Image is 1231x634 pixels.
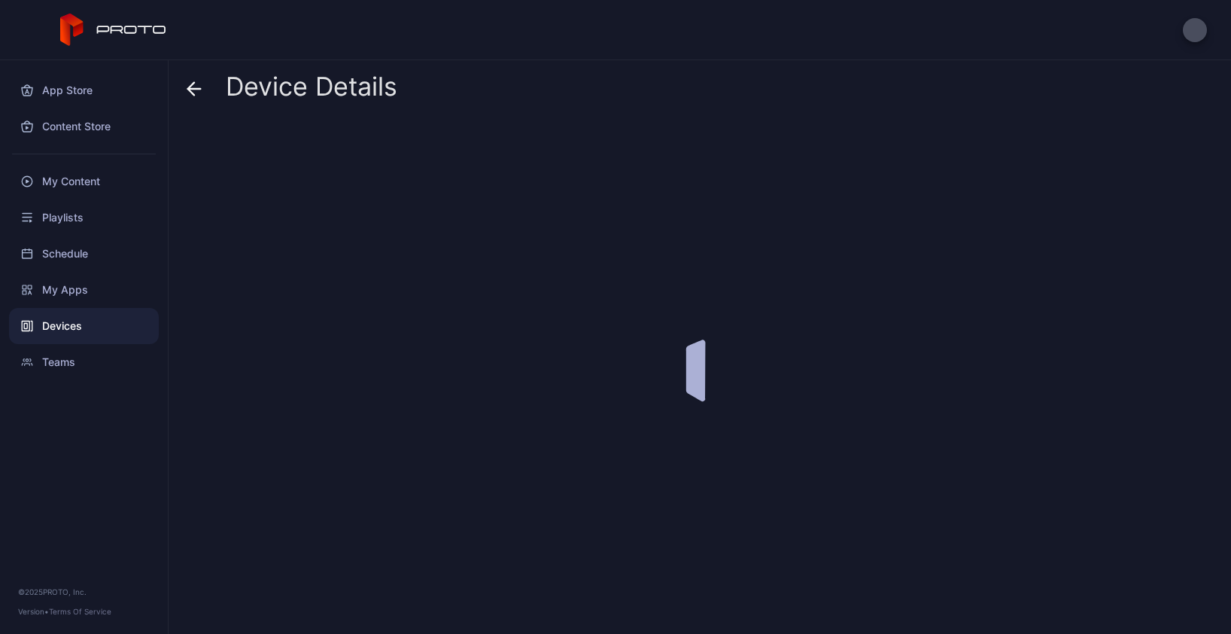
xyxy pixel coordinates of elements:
a: My Content [9,163,159,200]
span: Version • [18,607,49,616]
div: © 2025 PROTO, Inc. [18,586,150,598]
a: Schedule [9,236,159,272]
a: Teams [9,344,159,380]
a: Devices [9,308,159,344]
span: Device Details [226,72,397,101]
a: Terms Of Service [49,607,111,616]
a: Playlists [9,200,159,236]
a: My Apps [9,272,159,308]
a: Content Store [9,108,159,145]
a: App Store [9,72,159,108]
